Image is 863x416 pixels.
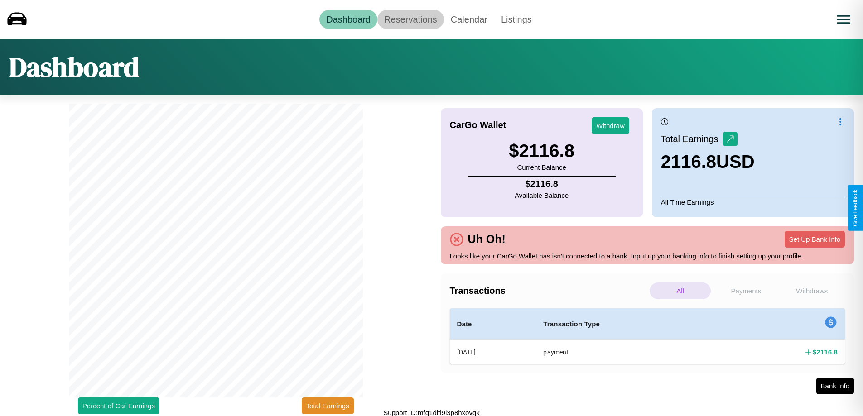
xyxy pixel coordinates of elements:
h4: $ 2116.8 [515,179,569,189]
h3: $ 2116.8 [509,141,574,161]
h4: CarGo Wallet [450,120,506,130]
p: All Time Earnings [661,196,845,208]
button: Open menu [831,7,856,32]
a: Dashboard [319,10,377,29]
h4: Date [457,319,529,330]
h4: $ 2116.8 [813,347,838,357]
p: Withdraws [781,282,843,299]
h4: Uh Oh! [463,233,510,246]
h3: 2116.8 USD [661,152,755,172]
th: payment [536,340,719,364]
a: Reservations [377,10,444,29]
button: Percent of Car Earnings [78,397,159,414]
p: Available Balance [515,189,569,201]
button: Withdraw [592,117,629,134]
h4: Transaction Type [543,319,712,330]
p: All [650,282,711,299]
a: Calendar [444,10,494,29]
h4: Transactions [450,286,647,296]
table: simple table [450,308,845,364]
th: [DATE] [450,340,536,364]
a: Listings [494,10,539,29]
button: Bank Info [816,378,854,394]
p: Current Balance [509,161,574,173]
div: Give Feedback [852,190,858,226]
h1: Dashboard [9,48,139,86]
p: Payments [715,282,776,299]
button: Set Up Bank Info [785,231,845,248]
button: Total Earnings [302,397,354,414]
p: Looks like your CarGo Wallet has isn't connected to a bank. Input up your banking info to finish ... [450,250,845,262]
p: Total Earnings [661,131,723,147]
